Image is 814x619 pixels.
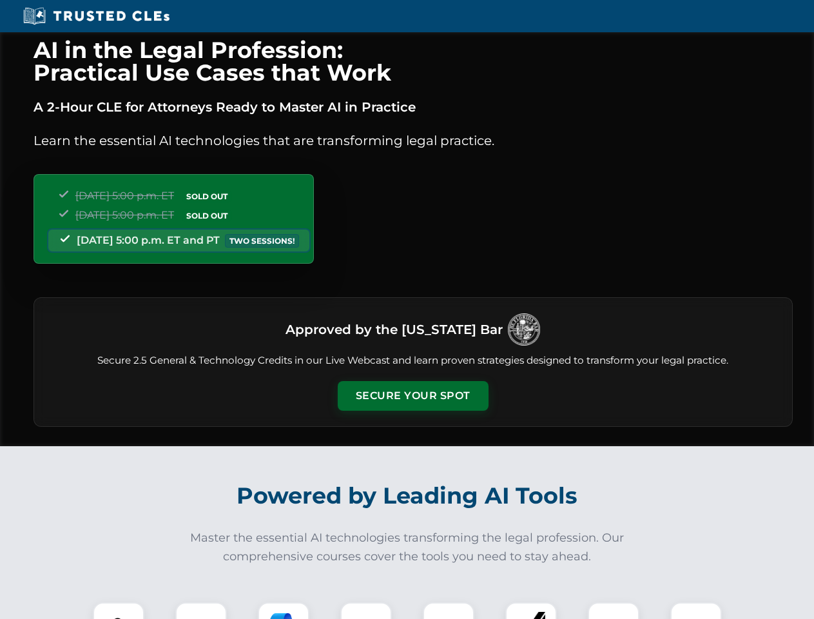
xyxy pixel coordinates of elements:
p: Secure 2.5 General & Technology Credits in our Live Webcast and learn proven strategies designed ... [50,353,777,368]
button: Secure Your Spot [338,381,489,411]
p: Learn the essential AI technologies that are transforming legal practice. [34,130,793,151]
span: SOLD OUT [182,190,232,203]
img: Logo [508,313,540,346]
span: SOLD OUT [182,209,232,222]
h1: AI in the Legal Profession: Practical Use Cases that Work [34,39,793,84]
img: Trusted CLEs [19,6,173,26]
h3: Approved by the [US_STATE] Bar [286,318,503,341]
p: A 2-Hour CLE for Attorneys Ready to Master AI in Practice [34,97,793,117]
h2: Powered by Leading AI Tools [50,473,764,518]
p: Master the essential AI technologies transforming the legal profession. Our comprehensive courses... [182,529,633,566]
span: [DATE] 5:00 p.m. ET [75,209,174,221]
span: [DATE] 5:00 p.m. ET [75,190,174,202]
